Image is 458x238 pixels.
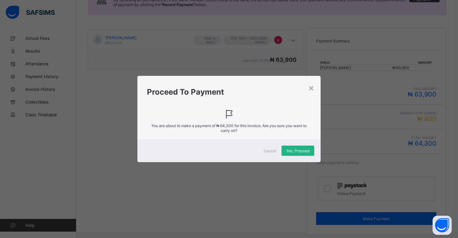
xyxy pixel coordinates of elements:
[147,87,311,97] h1: Proceed To Payment
[147,123,311,133] span: You are about to make a payment of for this invoice. Are you sure you want to carry on?
[308,82,314,93] div: ×
[286,148,309,153] span: Yes, Proceed
[216,123,233,128] span: ₦ 64,300
[264,148,276,153] span: Cancel
[433,216,452,235] button: Open asap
